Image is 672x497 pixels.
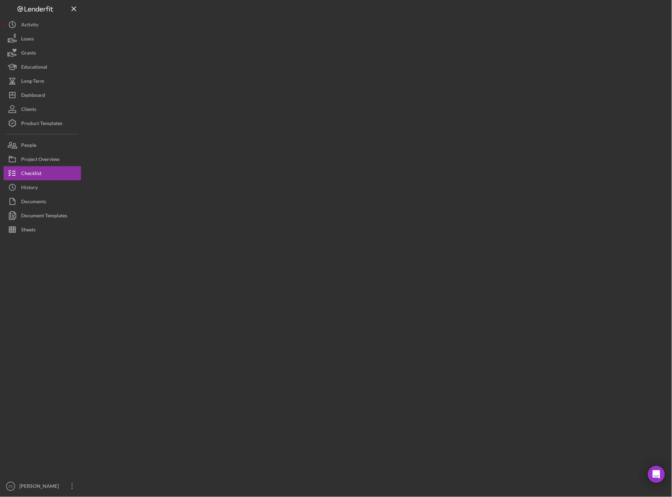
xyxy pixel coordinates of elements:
button: Sheets [4,223,81,237]
button: Grants [4,46,81,60]
div: Checklist [21,166,42,182]
button: Document Templates [4,209,81,223]
button: Dashboard [4,88,81,102]
div: Product Templates [21,116,62,132]
button: Product Templates [4,116,81,130]
div: Educational [21,60,47,76]
div: Loans [21,32,34,48]
div: History [21,180,38,196]
button: Loans [4,32,81,46]
button: Project Overview [4,152,81,166]
button: ZS[PERSON_NAME] [4,479,81,493]
button: Clients [4,102,81,116]
button: Activity [4,18,81,32]
div: Project Overview [21,152,60,168]
div: Activity [21,18,38,33]
button: Documents [4,194,81,209]
text: ZS [8,485,13,489]
div: [PERSON_NAME] [18,479,63,495]
div: Document Templates [21,209,67,224]
button: Educational [4,60,81,74]
button: History [4,180,81,194]
button: Long-Term [4,74,81,88]
div: Open Intercom Messenger [648,466,665,483]
div: Sheets [21,223,36,238]
div: People [21,138,36,154]
div: Clients [21,102,36,118]
button: Checklist [4,166,81,180]
div: Documents [21,194,46,210]
div: Grants [21,46,36,62]
button: People [4,138,81,152]
div: Dashboard [21,88,45,104]
div: Long-Term [21,74,44,90]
